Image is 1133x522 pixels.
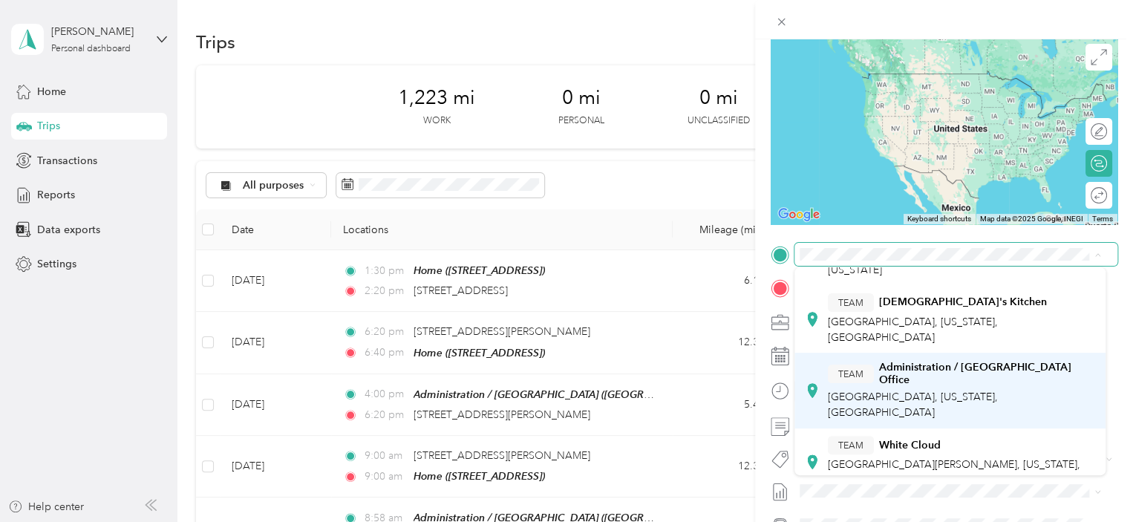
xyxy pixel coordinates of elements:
span: TEAM [838,439,863,452]
button: TEAM [828,436,874,454]
span: Map data ©2025 Google, INEGI [980,215,1083,223]
a: Open this area in Google Maps (opens a new window) [774,205,823,224]
strong: White Cloud [879,439,941,452]
strong: Administration / [GEOGRAPHIC_DATA] Office [879,361,1096,387]
span: [STREET_ADDRESS][PERSON_NAME][US_STATE][US_STATE] [828,248,1059,276]
img: Google [774,205,823,224]
iframe: Everlance-gr Chat Button Frame [1050,439,1133,522]
strong: [DEMOGRAPHIC_DATA]'s Kitchen [879,296,1047,309]
span: [GEOGRAPHIC_DATA][PERSON_NAME], [US_STATE], [GEOGRAPHIC_DATA] [828,458,1080,486]
span: [GEOGRAPHIC_DATA], [US_STATE], [GEOGRAPHIC_DATA] [828,316,998,344]
button: TEAM [828,365,874,383]
button: TEAM [828,293,874,312]
span: TEAM [838,296,863,309]
span: [GEOGRAPHIC_DATA], [US_STATE], [GEOGRAPHIC_DATA] [828,391,998,419]
span: TEAM [838,367,863,380]
button: Keyboard shortcuts [907,214,971,224]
